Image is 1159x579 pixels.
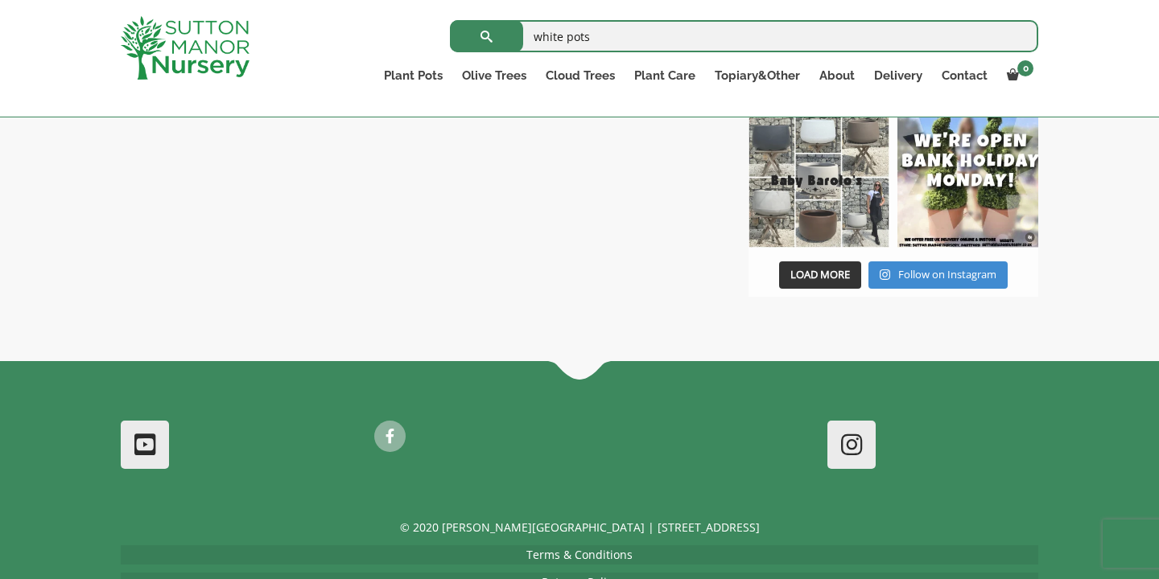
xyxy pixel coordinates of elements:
[749,107,889,248] img: The newest member of our extensive pot catalogue! Introducing... The Baby Barolos - we stock all ...
[526,547,633,562] a: Terms & Conditions
[536,64,625,87] a: Cloud Trees
[932,64,997,87] a: Contact
[868,261,1008,289] a: Instagram Follow on Instagram
[705,64,810,87] a: Topiary&Other
[897,107,1038,248] img: We’re open Monday 26th of May 2025 (BANK HOLIDAY) to welcome you all pots our new Vietnam pot ran...
[450,20,1038,52] input: Search...
[452,64,536,87] a: Olive Trees
[374,64,452,87] a: Plant Pots
[121,16,250,80] img: logo
[864,64,932,87] a: Delivery
[997,64,1038,87] a: 0
[810,64,864,87] a: About
[625,64,705,87] a: Plant Care
[121,518,1038,537] p: © 2020 [PERSON_NAME][GEOGRAPHIC_DATA] | [STREET_ADDRESS]
[898,267,996,281] span: Follow on Instagram
[790,267,850,281] span: Load More
[779,261,861,289] button: Load More
[880,269,890,281] svg: Instagram
[1017,60,1033,76] span: 0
